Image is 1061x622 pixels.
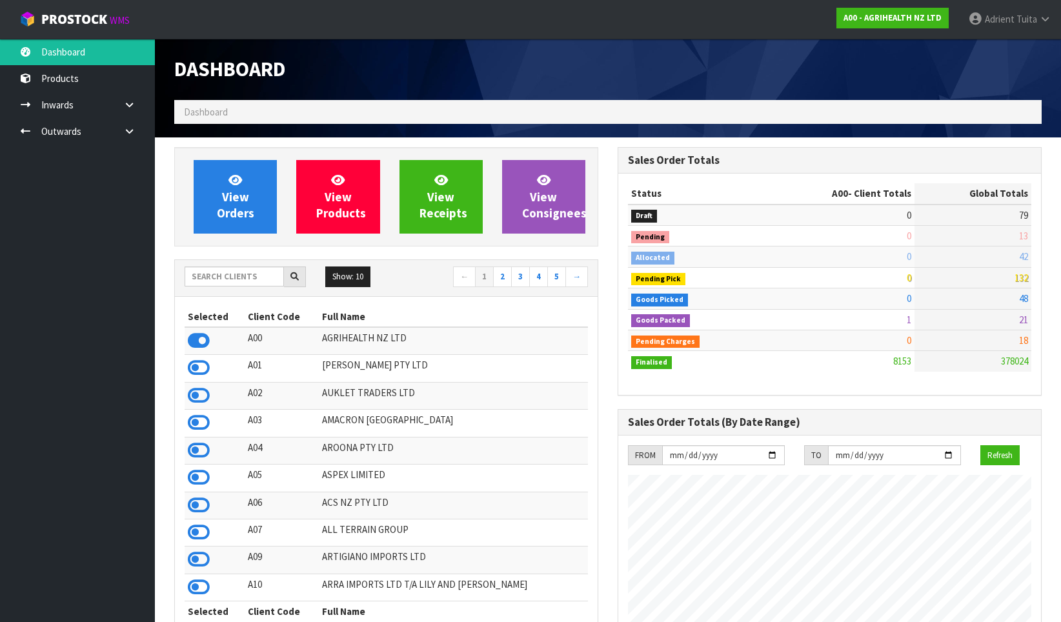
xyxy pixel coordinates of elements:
span: ProStock [41,11,107,28]
th: Client Code [245,306,319,327]
span: Allocated [631,252,674,265]
span: Finalised [631,356,672,369]
td: AUKLET TRADERS LTD [319,382,588,409]
span: Draft [631,210,657,223]
td: A05 [245,465,319,492]
th: Full Name [319,306,588,327]
td: A02 [245,382,319,409]
span: Dashboard [174,56,285,82]
th: Global Totals [914,183,1031,204]
a: 3 [511,266,530,287]
a: 1 [475,266,494,287]
span: Goods Picked [631,294,688,306]
span: Adrient [985,13,1015,25]
td: [PERSON_NAME] PTY LTD [319,355,588,382]
h3: Sales Order Totals (By Date Range) [628,416,1031,428]
td: ARTIGIANO IMPORTS LTD [319,547,588,574]
span: 0 [907,334,911,346]
th: Status [628,183,762,204]
th: Selected [185,306,245,327]
div: FROM [628,445,662,466]
span: 132 [1015,272,1028,284]
span: Dashboard [184,106,228,118]
td: A00 [245,327,319,355]
a: 5 [547,266,566,287]
td: ACS NZ PTY LTD [319,492,588,519]
div: TO [804,445,828,466]
td: A06 [245,492,319,519]
a: 2 [493,266,512,287]
span: View Orders [217,172,254,221]
th: Full Name [319,601,588,622]
span: 18 [1019,334,1028,346]
a: ViewProducts [296,160,379,234]
span: 8153 [893,355,911,367]
td: AROONA PTY LTD [319,437,588,464]
nav: Page navigation [396,266,588,289]
a: ViewOrders [194,160,277,234]
span: Pending [631,231,669,244]
span: View Receipts [419,172,467,221]
td: A03 [245,410,319,437]
span: 13 [1019,230,1028,242]
span: View Consignees [522,172,587,221]
span: 0 [907,292,911,305]
a: A00 - AGRIHEALTH NZ LTD [836,8,949,28]
a: → [565,266,588,287]
th: Client Code [245,601,319,622]
span: 0 [907,250,911,263]
span: Goods Packed [631,314,690,327]
span: 48 [1019,292,1028,305]
td: ASPEX LIMITED [319,465,588,492]
td: ALL TERRAIN GROUP [319,519,588,546]
th: - Client Totals [762,183,915,204]
input: Search clients [185,266,284,286]
span: 1 [907,314,911,326]
td: ARRA IMPORTS LTD T/A LILY AND [PERSON_NAME] [319,574,588,601]
small: WMS [110,14,130,26]
span: A00 [832,187,848,199]
td: A07 [245,519,319,546]
td: A04 [245,437,319,464]
span: 79 [1019,209,1028,221]
span: 0 [907,272,911,284]
th: Selected [185,601,245,622]
span: Pending Pick [631,273,685,286]
h3: Sales Order Totals [628,154,1031,166]
a: ViewReceipts [399,160,483,234]
strong: A00 - AGRIHEALTH NZ LTD [844,12,942,23]
a: 4 [529,266,548,287]
span: 21 [1019,314,1028,326]
td: A01 [245,355,319,382]
button: Show: 10 [325,266,370,287]
span: 378024 [1001,355,1028,367]
span: 0 [907,230,911,242]
a: ← [453,266,476,287]
td: AMACRON [GEOGRAPHIC_DATA] [319,410,588,437]
span: Tuita [1016,13,1037,25]
td: A09 [245,547,319,574]
span: View Products [316,172,366,221]
span: 0 [907,209,911,221]
button: Refresh [980,445,1020,466]
span: 42 [1019,250,1028,263]
span: Pending Charges [631,336,700,348]
img: cube-alt.png [19,11,35,27]
td: A10 [245,574,319,601]
a: ViewConsignees [502,160,585,234]
td: AGRIHEALTH NZ LTD [319,327,588,355]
